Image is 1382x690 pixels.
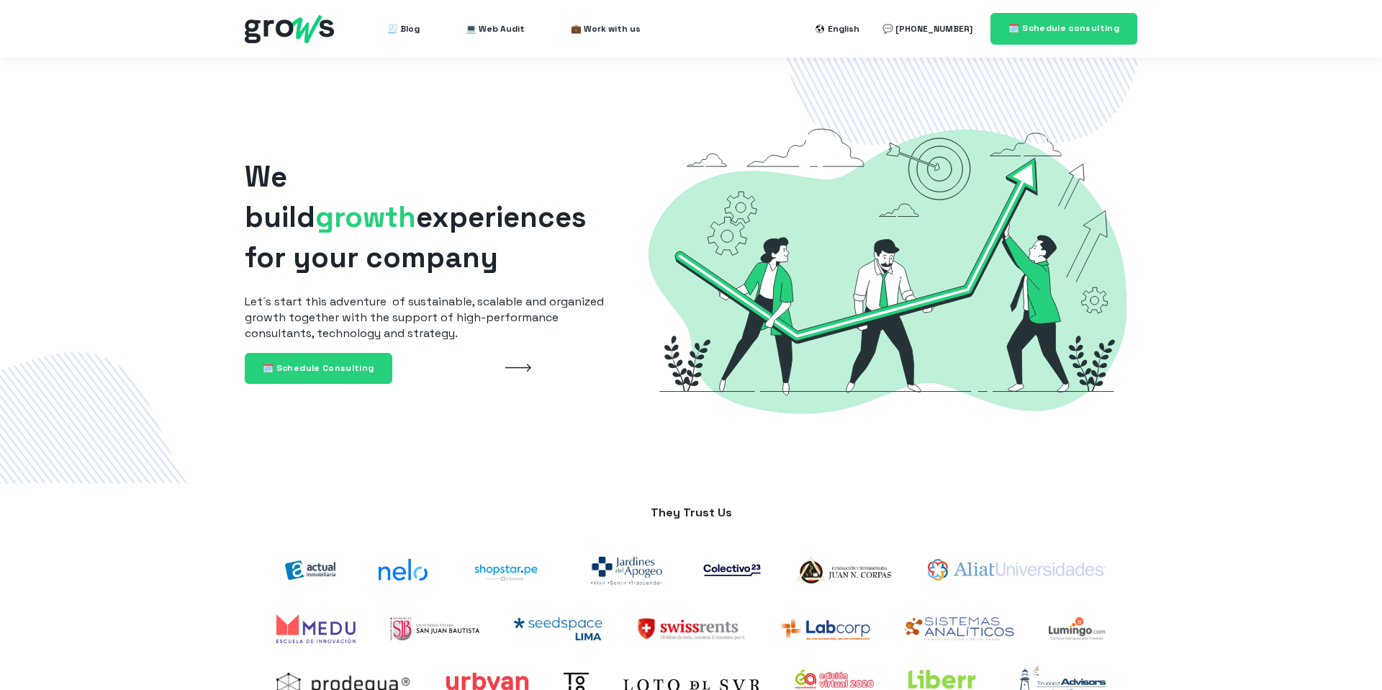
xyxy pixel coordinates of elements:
[276,614,356,643] img: Medu Academy
[379,559,428,581] img: nelo
[462,554,550,586] img: shoptarpe
[905,617,1014,640] img: Sistemas analíticos
[571,14,641,43] a: 💼 Work with us
[245,158,587,276] span: We build experiences for your company
[245,15,334,43] img: grows - hubspot
[466,14,525,43] a: 💻 Web Audit
[990,13,1137,44] a: 🗓️ Schedule consulting
[638,104,1137,437] img: Grows-Growth-Marketing-Hacking-Hubspot
[780,617,870,640] img: Labcorp
[263,362,374,374] span: 🗓️ Schedule Consulting
[637,617,746,640] img: SwissRents
[315,199,416,236] span: growth
[259,505,1123,521] p: They Trust Us
[882,14,972,43] a: 💬 [PHONE_NUMBER]
[390,617,479,640] img: UPSJB
[245,294,615,341] p: Let´s start this adventure of sustainable, scalable and organized growth together with the suppor...
[795,554,893,586] img: logo-Corpas
[928,559,1106,581] img: aliat-universidades
[584,548,669,591] img: jardines-del-apogeo
[514,617,602,640] img: Seedspace Lima
[276,551,344,589] img: actual-inmobiliaria
[1049,617,1106,640] img: Lumingo
[828,20,859,37] div: English
[1008,22,1119,34] span: 🗓️ Schedule consulting
[387,14,420,43] a: 🧾 Blog
[245,353,392,384] a: 🗓️ Schedule Consulting
[703,564,761,576] img: co23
